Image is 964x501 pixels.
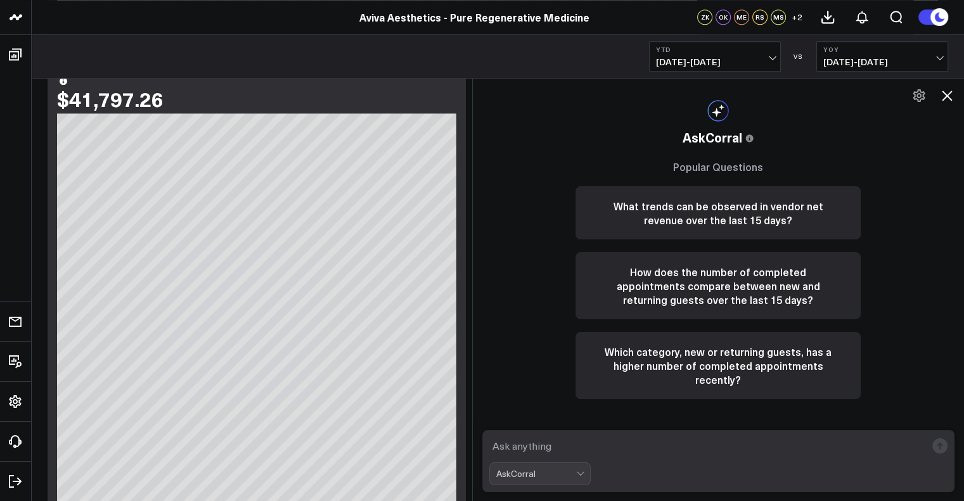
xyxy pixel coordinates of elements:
[697,10,712,25] div: ZK
[683,128,742,147] span: AskCorral
[716,10,731,25] div: OK
[496,469,576,479] div: AskCorral
[656,46,774,53] b: YTD
[734,10,749,25] div: ME
[823,57,941,67] span: [DATE] - [DATE]
[656,57,774,67] span: [DATE] - [DATE]
[575,160,861,174] h3: Popular Questions
[771,10,786,25] div: MS
[816,41,948,72] button: YoY[DATE]-[DATE]
[787,53,810,60] div: VS
[752,10,768,25] div: RS
[823,46,941,53] b: YoY
[792,13,802,22] span: + 2
[789,10,804,25] button: +2
[575,332,861,399] button: Which category, new or returning guests, has a higher number of completed appointments recently?
[359,10,589,24] a: Aviva Aesthetics - Pure Regenerative Medicine
[575,186,861,239] button: What trends can be observed in vendor net revenue over the last 15 days?
[649,41,781,72] button: YTD[DATE]-[DATE]
[575,252,861,319] button: How does the number of completed appointments compare between new and returning guests over the l...
[57,87,164,110] div: $41,797.26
